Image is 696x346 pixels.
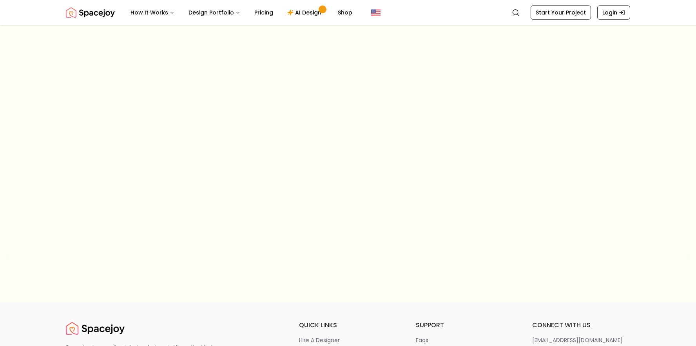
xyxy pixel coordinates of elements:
[532,336,623,344] p: [EMAIL_ADDRESS][DOMAIN_NAME]
[66,321,125,336] img: Spacejoy Logo
[532,321,630,330] h6: connect with us
[182,5,246,20] button: Design Portfolio
[371,8,381,17] img: United States
[299,321,397,330] h6: quick links
[281,5,330,20] a: AI Design
[66,5,115,20] img: Spacejoy Logo
[248,5,279,20] a: Pricing
[332,5,359,20] a: Shop
[124,5,359,20] nav: Main
[531,5,591,20] a: Start Your Project
[299,336,397,344] a: hire a designer
[66,5,115,20] a: Spacejoy
[66,321,125,336] a: Spacejoy
[532,336,630,344] a: [EMAIL_ADDRESS][DOMAIN_NAME]
[416,321,514,330] h6: support
[416,336,428,344] p: faqs
[299,336,340,344] p: hire a designer
[416,336,514,344] a: faqs
[597,5,630,20] a: Login
[124,5,181,20] button: How It Works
